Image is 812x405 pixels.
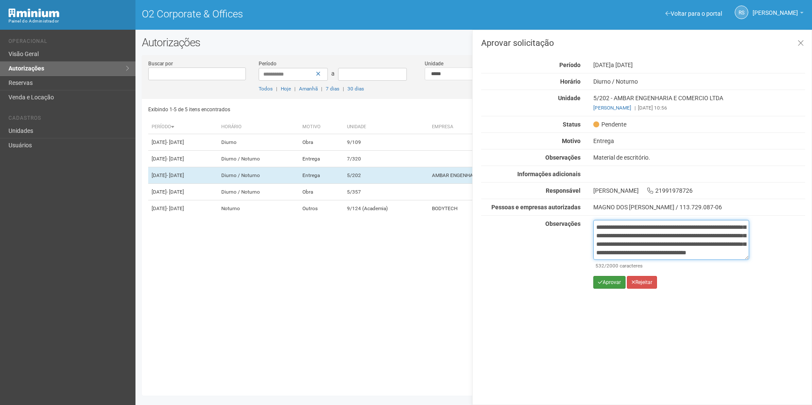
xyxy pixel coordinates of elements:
div: MAGNO DOS [PERSON_NAME] / 113.729.087-06 [593,203,805,211]
a: 7 dias [326,86,339,92]
td: 7/320 [344,151,429,167]
label: Buscar por [148,60,173,67]
h1: O2 Corporate & Offices [142,8,468,20]
div: Diurno / Noturno [587,78,812,85]
strong: Horário [560,78,581,85]
strong: Informações adicionais [517,171,581,177]
strong: Status [563,121,581,128]
strong: Período [559,62,581,68]
td: [DATE] [148,134,218,151]
a: [PERSON_NAME] [593,105,631,111]
strong: Responsável [546,187,581,194]
img: Minium [8,8,59,17]
td: 9/109 [344,134,429,151]
a: Hoje [281,86,291,92]
td: Obra [299,134,344,151]
label: Período [259,60,276,67]
span: - [DATE] [166,189,184,195]
span: | [343,86,344,92]
h3: Aprovar solicitação [481,39,805,47]
td: [DATE] [148,184,218,200]
span: - [DATE] [166,172,184,178]
th: Empresa [429,120,605,134]
strong: Motivo [562,138,581,144]
td: Entrega [299,167,344,184]
div: Material de escritório. [587,154,812,161]
h2: Autorizações [142,36,806,49]
td: [DATE] [148,151,218,167]
td: Noturno [218,200,299,217]
span: - [DATE] [166,205,184,211]
div: [PERSON_NAME] 21991978726 [587,187,812,194]
span: - [DATE] [166,139,184,145]
td: Diurno / Noturno [218,167,299,184]
td: 5/357 [344,184,429,200]
span: a [331,70,335,77]
div: [DATE] [587,61,812,69]
div: Exibindo 1-5 de 5 itens encontrados [148,103,471,116]
div: Entrega [587,137,812,145]
td: BODYTECH [429,200,605,217]
button: Aprovar [593,276,626,289]
strong: Pessoas e empresas autorizadas [491,204,581,211]
td: [DATE] [148,167,218,184]
li: Cadastros [8,115,129,124]
strong: Unidade [558,95,581,101]
th: Motivo [299,120,344,134]
span: Pendente [593,121,626,128]
td: Obra [299,184,344,200]
label: Unidade [425,60,443,67]
span: a [DATE] [611,62,633,68]
th: Período [148,120,218,134]
td: AMBAR ENGENHARIA E COMERCIO LTDA [429,167,605,184]
strong: Observações [545,154,581,161]
a: 30 dias [347,86,364,92]
div: /2000 caracteres [595,262,747,270]
a: Amanhã [299,86,318,92]
li: Operacional [8,38,129,47]
div: 5/202 - AMBAR ENGENHARIA E COMERCIO LTDA [587,94,812,112]
td: Diurno / Noturno [218,151,299,167]
td: 5/202 [344,167,429,184]
td: [DATE] [148,200,218,217]
a: Fechar [792,34,809,53]
th: Horário [218,120,299,134]
span: | [294,86,296,92]
td: Diurno / Noturno [218,184,299,200]
a: RS [735,6,748,19]
span: | [321,86,322,92]
span: Rayssa Soares Ribeiro [753,1,798,16]
div: Painel do Administrador [8,17,129,25]
td: Entrega [299,151,344,167]
span: | [276,86,277,92]
span: - [DATE] [166,156,184,162]
span: 532 [595,263,604,269]
a: Todos [259,86,273,92]
a: Voltar para o portal [665,10,722,17]
button: Rejeitar [627,276,657,289]
span: | [634,105,636,111]
a: [PERSON_NAME] [753,11,804,17]
th: Unidade [344,120,429,134]
td: 9/124 (Academia) [344,200,429,217]
div: [DATE] 10:56 [593,104,805,112]
td: Outros [299,200,344,217]
strong: Observações [545,220,581,227]
td: Diurno [218,134,299,151]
